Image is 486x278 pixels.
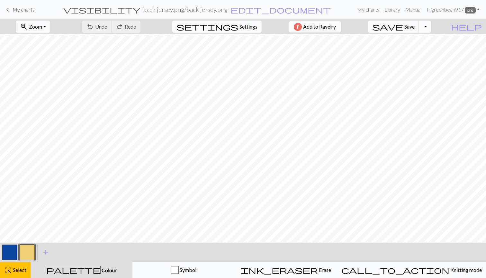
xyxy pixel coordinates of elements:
a: My charts [4,4,35,15]
span: Colour [101,267,117,273]
button: Add to Ravelry [289,21,341,32]
h2: back jersey.png / back jersey.png [143,6,228,13]
a: My charts [355,3,382,16]
img: Ravelry [294,23,302,31]
button: Knitting mode [337,262,486,278]
span: Save [404,23,415,30]
span: Erase [318,267,331,273]
span: Zoom [29,23,42,30]
span: palette [46,265,100,274]
span: call_to_action [341,265,449,274]
span: Symbol [179,267,196,273]
button: Symbol [132,262,235,278]
button: SettingsSettings [172,21,262,33]
span: keyboard_arrow_left [4,5,12,14]
a: Manual [403,3,424,16]
span: settings [176,22,238,31]
span: visibility [63,5,140,14]
span: Select [12,267,26,273]
span: help [451,22,482,31]
i: Settings [176,23,238,31]
a: Library [382,3,403,16]
span: pro [465,7,476,13]
span: add [42,248,50,257]
span: highlight_alt [4,265,12,274]
button: Save [368,21,419,33]
span: save [372,22,403,31]
span: Knitting mode [449,267,482,273]
span: zoom_in [20,22,28,31]
a: Higreenbean917 pro [424,3,482,16]
span: ink_eraser [241,265,318,274]
span: edit_document [230,5,331,14]
button: Zoom [16,21,50,33]
button: Colour [31,262,132,278]
span: Add to Ravelry [303,23,336,31]
span: My charts [13,6,35,13]
span: Settings [239,23,257,31]
button: Erase [235,262,337,278]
